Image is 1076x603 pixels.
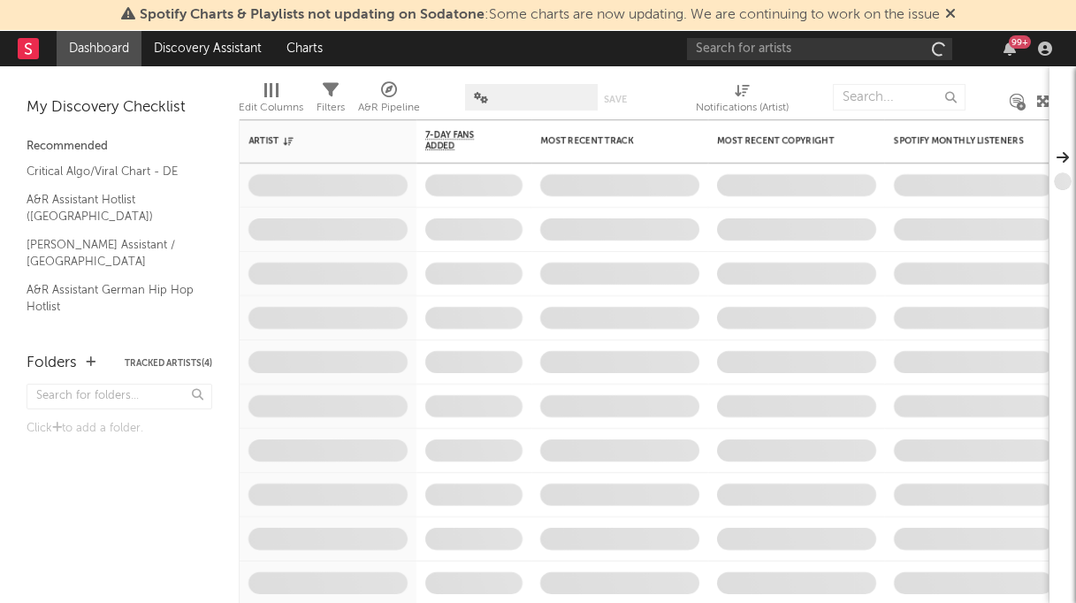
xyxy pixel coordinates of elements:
div: Filters [317,75,345,126]
div: Edit Columns [239,75,303,126]
a: Dashboard [57,31,141,66]
button: Save [604,95,627,104]
div: Filters [317,97,345,118]
div: Spotify Monthly Listeners [894,135,1026,146]
a: A&R Assistant Hotlist ([GEOGRAPHIC_DATA]) [27,190,195,226]
span: : Some charts are now updating. We are continuing to work on the issue [140,8,940,22]
span: Spotify Charts & Playlists not updating on Sodatone [140,8,485,22]
a: [PERSON_NAME] Assistant / [GEOGRAPHIC_DATA] [27,235,195,271]
a: Critical Algo/Viral Chart - DE [27,162,195,181]
div: Edit Columns [239,97,303,118]
div: Folders [27,353,77,374]
div: Most Recent Track [540,135,673,146]
a: Discovery Assistant [141,31,274,66]
div: Notifications (Artist) [696,97,789,118]
div: A&R Pipeline [358,75,420,126]
input: Search for artists [687,38,952,60]
input: Search... [833,84,965,111]
a: A&R Assistant German Hip Hop Hotlist [27,280,195,317]
button: 99+ [1004,42,1016,56]
div: My Discovery Checklist [27,97,212,118]
input: Search for folders... [27,384,212,409]
a: Charts [274,31,335,66]
span: 7-Day Fans Added [425,130,496,151]
div: Recommended [27,136,212,157]
div: Notifications (Artist) [696,75,789,126]
button: Tracked Artists(4) [125,359,212,368]
span: Dismiss [945,8,956,22]
div: Artist [248,135,381,146]
div: Most Recent Copyright [717,135,850,146]
div: A&R Pipeline [358,97,420,118]
div: 99 + [1009,35,1031,49]
div: Click to add a folder. [27,418,212,439]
